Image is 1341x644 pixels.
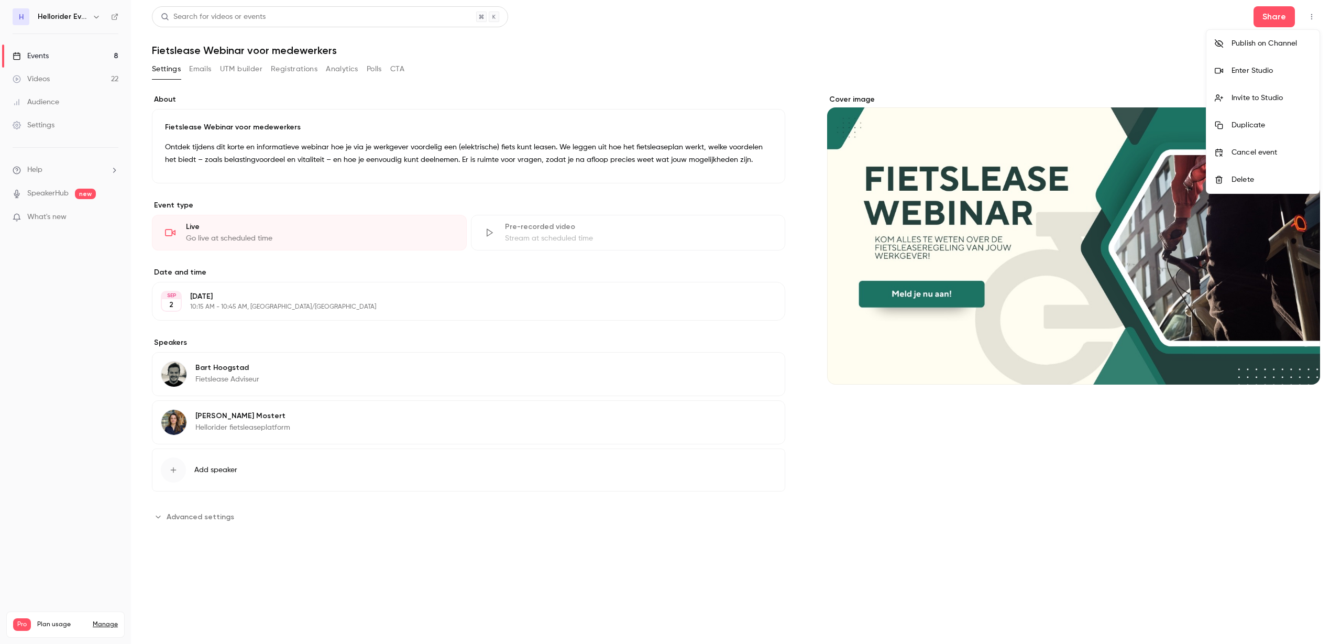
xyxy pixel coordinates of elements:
[1232,66,1311,76] div: Enter Studio
[1232,174,1311,185] div: Delete
[1232,147,1311,158] div: Cancel event
[1232,120,1311,130] div: Duplicate
[1232,93,1311,103] div: Invite to Studio
[1232,38,1311,49] div: Publish on Channel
